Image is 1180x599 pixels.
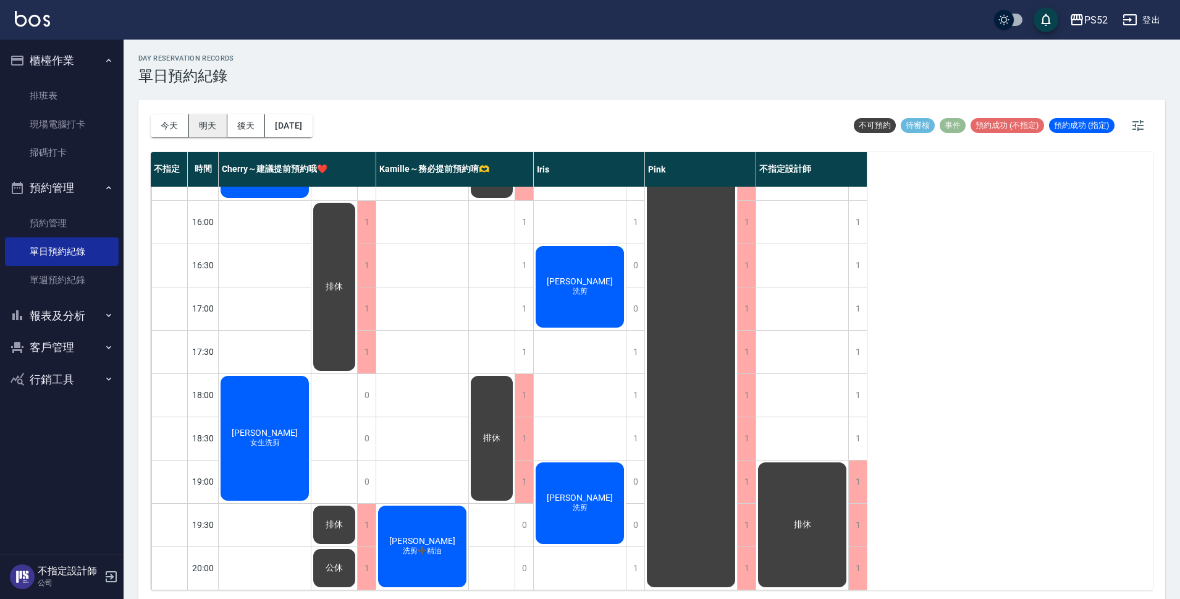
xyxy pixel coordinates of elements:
img: Person [10,564,35,589]
div: 0 [626,504,644,546]
span: 預約成功 (指定) [1049,120,1115,131]
div: 16:30 [188,244,219,287]
div: 18:30 [188,417,219,460]
div: 1 [848,461,867,503]
span: [PERSON_NAME] [387,536,458,546]
button: PS52 [1064,7,1113,33]
div: 1 [626,374,644,417]
div: 0 [357,374,376,417]
div: 1 [515,331,533,373]
div: 1 [515,201,533,244]
img: Logo [15,11,50,27]
span: 排休 [791,519,814,530]
div: 1 [737,287,756,330]
div: 1 [626,417,644,460]
div: Pink [645,152,756,187]
div: 18:00 [188,373,219,417]
div: 1 [357,547,376,590]
div: 1 [848,244,867,287]
button: 今天 [151,114,189,137]
span: [PERSON_NAME] [229,428,300,438]
a: 單日預約紀錄 [5,237,119,266]
button: 後天 [227,114,266,137]
button: 登出 [1118,9,1165,32]
div: 1 [737,417,756,460]
div: 1 [515,287,533,330]
div: 1 [357,287,376,330]
span: 洗剪➕精油 [400,546,444,556]
div: 1 [515,417,533,460]
div: 0 [357,417,376,460]
div: 1 [848,547,867,590]
div: 1 [357,201,376,244]
div: 1 [737,201,756,244]
div: 不指定 [151,152,188,187]
a: 預約管理 [5,209,119,237]
div: 0 [357,461,376,503]
span: 待審核 [901,120,935,131]
div: 不指定設計師 [756,152,867,187]
a: 單週預約紀錄 [5,266,119,294]
span: 排休 [323,281,345,292]
div: 1 [515,244,533,287]
button: 預約管理 [5,172,119,204]
div: 1 [848,331,867,373]
div: 19:30 [188,503,219,546]
div: 1 [848,287,867,330]
div: 1 [737,504,756,546]
a: 排班表 [5,82,119,110]
div: 0 [515,504,533,546]
span: 不可預約 [854,120,896,131]
div: 1 [737,244,756,287]
div: 1 [848,201,867,244]
button: save [1034,7,1058,32]
h2: day Reservation records [138,54,234,62]
span: 事件 [940,120,966,131]
div: 1 [737,374,756,417]
div: 1 [737,331,756,373]
span: 公休 [323,563,345,574]
div: 17:00 [188,287,219,330]
div: 1 [626,331,644,373]
a: 掃碼打卡 [5,138,119,167]
span: 洗剪 [570,503,590,513]
div: 17:30 [188,330,219,373]
div: 1 [626,201,644,244]
div: 時間 [188,152,219,187]
div: 1 [515,374,533,417]
span: 女生洗剪 [248,438,282,448]
div: 1 [848,374,867,417]
div: Cherry～建議提前預約哦❤️ [219,152,376,187]
div: Kamille～務必提前預約唷🫶 [376,152,534,187]
button: 報表及分析 [5,300,119,332]
div: 19:00 [188,460,219,503]
div: PS52 [1084,12,1108,28]
div: 1 [515,461,533,503]
div: 0 [626,461,644,503]
span: [PERSON_NAME] [544,276,615,286]
a: 現場電腦打卡 [5,110,119,138]
div: Iris [534,152,645,187]
div: 1 [848,504,867,546]
div: 1 [737,461,756,503]
div: 0 [515,547,533,590]
span: 排休 [481,433,503,444]
p: 公司 [38,577,101,588]
div: 1 [357,244,376,287]
button: 櫃檯作業 [5,45,119,77]
div: 1 [626,547,644,590]
span: 洗剪 [570,286,590,297]
div: 1 [737,547,756,590]
div: 1 [848,417,867,460]
button: 行銷工具 [5,363,119,396]
h5: 不指定設計師 [38,565,101,577]
span: 預約成功 (不指定) [971,120,1044,131]
span: [PERSON_NAME] [544,493,615,503]
div: 16:00 [188,200,219,244]
span: 排休 [323,519,345,530]
div: 0 [626,287,644,330]
h3: 單日預約紀錄 [138,67,234,85]
button: [DATE] [265,114,312,137]
button: 明天 [189,114,227,137]
div: 1 [357,504,376,546]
